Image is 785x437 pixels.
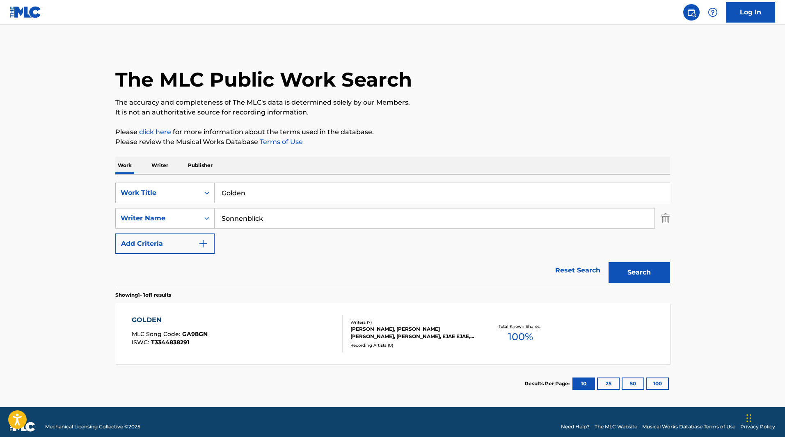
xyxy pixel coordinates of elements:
div: GOLDEN [132,315,208,325]
a: Reset Search [551,261,604,279]
a: The MLC Website [595,423,637,430]
a: Public Search [683,4,700,21]
div: Drag [746,406,751,430]
img: help [708,7,718,17]
button: Add Criteria [115,233,215,254]
a: Terms of Use [258,138,303,146]
div: Help [705,4,721,21]
p: The accuracy and completeness of The MLC's data is determined solely by our Members. [115,98,670,108]
p: Publisher [185,157,215,174]
img: 9d2ae6d4665cec9f34b9.svg [198,239,208,249]
p: Showing 1 - 1 of 1 results [115,291,171,299]
div: Writers ( 7 ) [350,319,474,325]
button: 100 [646,378,669,390]
form: Search Form [115,183,670,287]
span: GA98GN [182,330,208,338]
p: Results Per Page: [525,380,572,387]
button: 25 [597,378,620,390]
button: 10 [572,378,595,390]
button: Search [609,262,670,283]
div: [PERSON_NAME], [PERSON_NAME] [PERSON_NAME], [PERSON_NAME], EJAE EJAE, [PERSON_NAME], [PERSON_NAME... [350,325,474,340]
iframe: Chat Widget [744,398,785,437]
img: search [687,7,696,17]
a: Need Help? [561,423,590,430]
button: 50 [622,378,644,390]
p: Please review the Musical Works Database [115,137,670,147]
span: T3344838291 [151,339,189,346]
span: 100 % [508,329,533,344]
p: Total Known Shares: [499,323,542,329]
p: It is not an authoritative source for recording information. [115,108,670,117]
a: Privacy Policy [740,423,775,430]
div: Recording Artists ( 0 ) [350,342,474,348]
div: Work Title [121,188,195,198]
img: logo [10,422,35,432]
p: Please for more information about the terms used in the database. [115,127,670,137]
span: ISWC : [132,339,151,346]
a: click here [139,128,171,136]
p: Work [115,157,134,174]
span: MLC Song Code : [132,330,182,338]
a: Musical Works Database Terms of Use [642,423,735,430]
p: Writer [149,157,171,174]
h1: The MLC Public Work Search [115,67,412,92]
div: Writer Name [121,213,195,223]
span: Mechanical Licensing Collective © 2025 [45,423,140,430]
img: MLC Logo [10,6,41,18]
img: Delete Criterion [661,208,670,229]
a: GOLDENMLC Song Code:GA98GNISWC:T3344838291Writers (7)[PERSON_NAME], [PERSON_NAME] [PERSON_NAME], ... [115,303,670,364]
a: Log In [726,2,775,23]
